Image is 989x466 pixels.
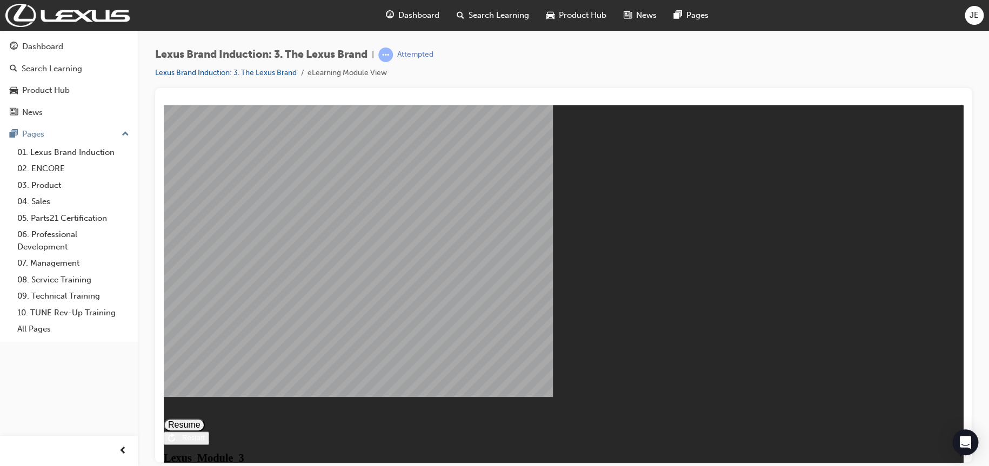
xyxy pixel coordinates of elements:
img: Trak [5,4,130,27]
span: learningRecordVerb_ATTEMPT-icon [378,48,393,62]
span: up-icon [122,127,129,141]
button: JE [965,6,984,25]
a: Lexus Brand Induction: 3. The Lexus Brand [155,68,297,77]
a: pages-iconPages [665,4,717,26]
div: Search Learning [22,63,82,75]
a: Product Hub [4,80,133,100]
a: News [4,103,133,123]
span: search-icon [457,9,464,22]
span: news-icon [10,108,18,118]
span: car-icon [546,9,554,22]
span: pages-icon [674,9,682,22]
div: Attempted [397,50,433,60]
a: guage-iconDashboard [377,4,448,26]
a: 04. Sales [13,193,133,210]
span: Dashboard [398,9,439,22]
span: JE [970,9,979,22]
a: All Pages [13,321,133,337]
div: Product Hub [22,84,70,97]
div: News [22,106,43,119]
span: search-icon [10,64,17,74]
span: news-icon [624,9,632,22]
div: Open Intercom Messenger [952,429,978,455]
span: Product Hub [559,9,606,22]
a: 01. Lexus Brand Induction [13,144,133,161]
span: Search Learning [469,9,529,22]
a: 03. Product [13,177,133,194]
span: pages-icon [10,130,18,139]
li: eLearning Module View [308,67,387,79]
button: Pages [4,124,133,144]
span: | [372,49,374,61]
span: prev-icon [119,444,127,458]
a: 07. Management [13,255,133,272]
span: car-icon [10,86,18,96]
a: 06. Professional Development [13,226,133,255]
a: 10. TUNE Rev-Up Training [13,305,133,321]
a: 08. Service Training [13,272,133,288]
a: news-iconNews [615,4,665,26]
a: Dashboard [4,37,133,57]
a: 02. ENCORE [13,160,133,177]
span: Pages [686,9,709,22]
button: DashboardSearch LearningProduct HubNews [4,35,133,124]
a: 09. Technical Training [13,288,133,305]
a: 05. Parts21 Certification [13,210,133,227]
span: Lexus Brand Induction: 3. The Lexus Brand [155,49,367,61]
div: Dashboard [22,40,63,53]
span: News [636,9,657,22]
a: car-iconProduct Hub [538,4,615,26]
a: Search Learning [4,59,133,79]
span: guage-icon [386,9,394,22]
span: guage-icon [10,42,18,52]
a: search-iconSearch Learning [448,4,538,26]
div: Pages [22,128,44,140]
